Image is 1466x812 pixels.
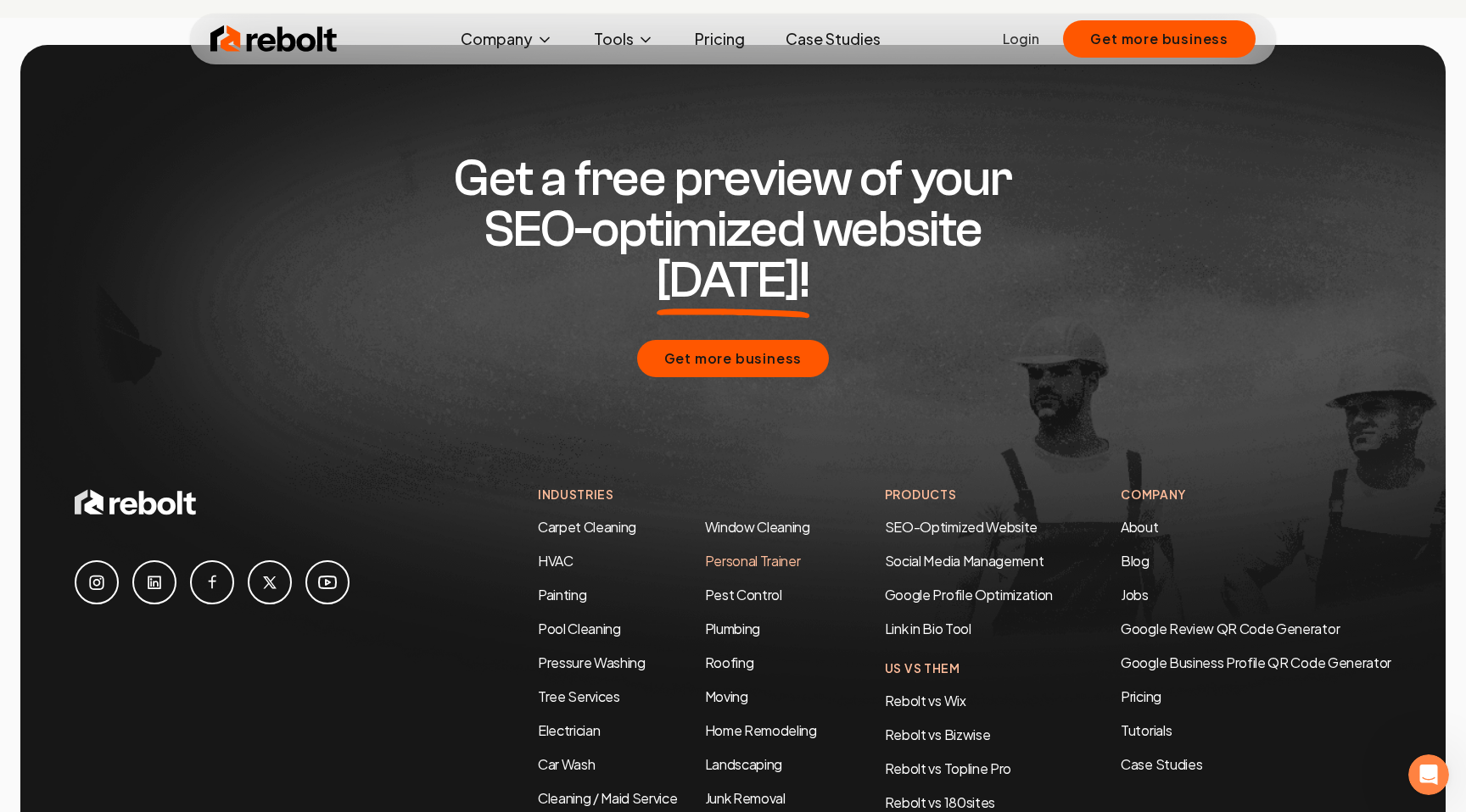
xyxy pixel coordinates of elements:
[447,22,567,56] button: Company
[705,755,782,773] a: Landscaping
[580,22,668,56] button: Tools
[772,22,894,56] a: Case Studies
[885,692,966,709] a: Rebolt vs Wix
[705,687,748,705] a: Moving
[705,620,760,637] a: Plumbing
[538,653,646,671] a: Pressure Washing
[1121,620,1340,637] a: Google Review QR Code Generator
[885,759,1011,777] a: Rebolt vs Topline Pro
[885,518,1038,536] a: SEO-Optimized Website
[1121,586,1149,603] a: Jobs
[1063,20,1256,58] button: Get more business
[538,755,595,773] a: Car Wash
[885,793,995,811] a: Rebolt vs 180sites
[1121,552,1150,570] a: Blog
[538,789,678,807] a: Cleaning / Maid Service
[1121,754,1391,775] a: Case Studies
[538,687,620,705] a: Tree Services
[705,789,786,807] a: Junk Removal
[885,552,1044,570] a: Social Media Management
[1408,754,1449,795] iframe: Intercom live chat
[1121,518,1158,536] a: About
[681,22,758,56] a: Pricing
[538,586,586,603] a: Painting
[885,486,1053,503] h4: Products
[538,620,621,637] a: Pool Cleaning
[407,153,1059,306] h2: Get a free preview of your SEO-optimized website
[705,721,817,739] a: Home Remodeling
[705,586,782,603] a: Pest Control
[885,586,1053,603] a: Google Profile Optimization
[705,552,801,570] a: Personal Trainer
[1121,720,1391,741] a: Tutorials
[210,22,338,56] img: Rebolt Logo
[637,340,830,377] button: Get more business
[885,659,1053,677] h4: Us Vs Them
[885,620,971,637] a: Link in Bio Tool
[1121,687,1391,707] a: Pricing
[705,518,810,536] a: Window Cleaning
[1121,486,1391,503] h4: Company
[20,45,1446,720] img: Footer construction
[885,726,991,743] a: Rebolt vs Bizwise
[1003,29,1039,49] a: Login
[705,653,754,671] a: Roofing
[1121,653,1391,671] a: Google Business Profile QR Code Generator
[538,518,636,536] a: Carpet Cleaning
[538,486,817,503] h4: Industries
[657,255,810,306] span: [DATE]!
[538,552,574,570] a: HVAC
[538,721,600,739] a: Electrician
